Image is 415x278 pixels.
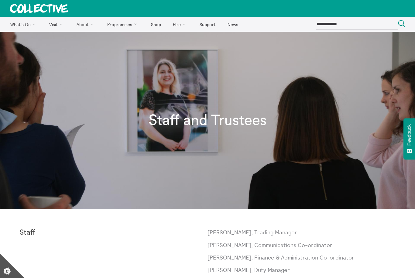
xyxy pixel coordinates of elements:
a: Hire [168,17,193,32]
a: Visit [44,17,70,32]
p: [PERSON_NAME], Trading Manager [207,229,396,236]
a: Programmes [102,17,145,32]
button: Feedback - Show survey [403,118,415,159]
span: Feedback [406,124,412,146]
a: Shop [146,17,166,32]
a: About [71,17,101,32]
a: News [222,17,243,32]
a: Support [194,17,221,32]
p: [PERSON_NAME], Duty Manager [207,266,396,274]
p: [PERSON_NAME], Finance & Administration Co-ordinator [207,254,396,261]
p: [PERSON_NAME], Communications Co-ordinator [207,241,396,249]
a: What's On [5,17,43,32]
strong: Staff [19,229,35,236]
